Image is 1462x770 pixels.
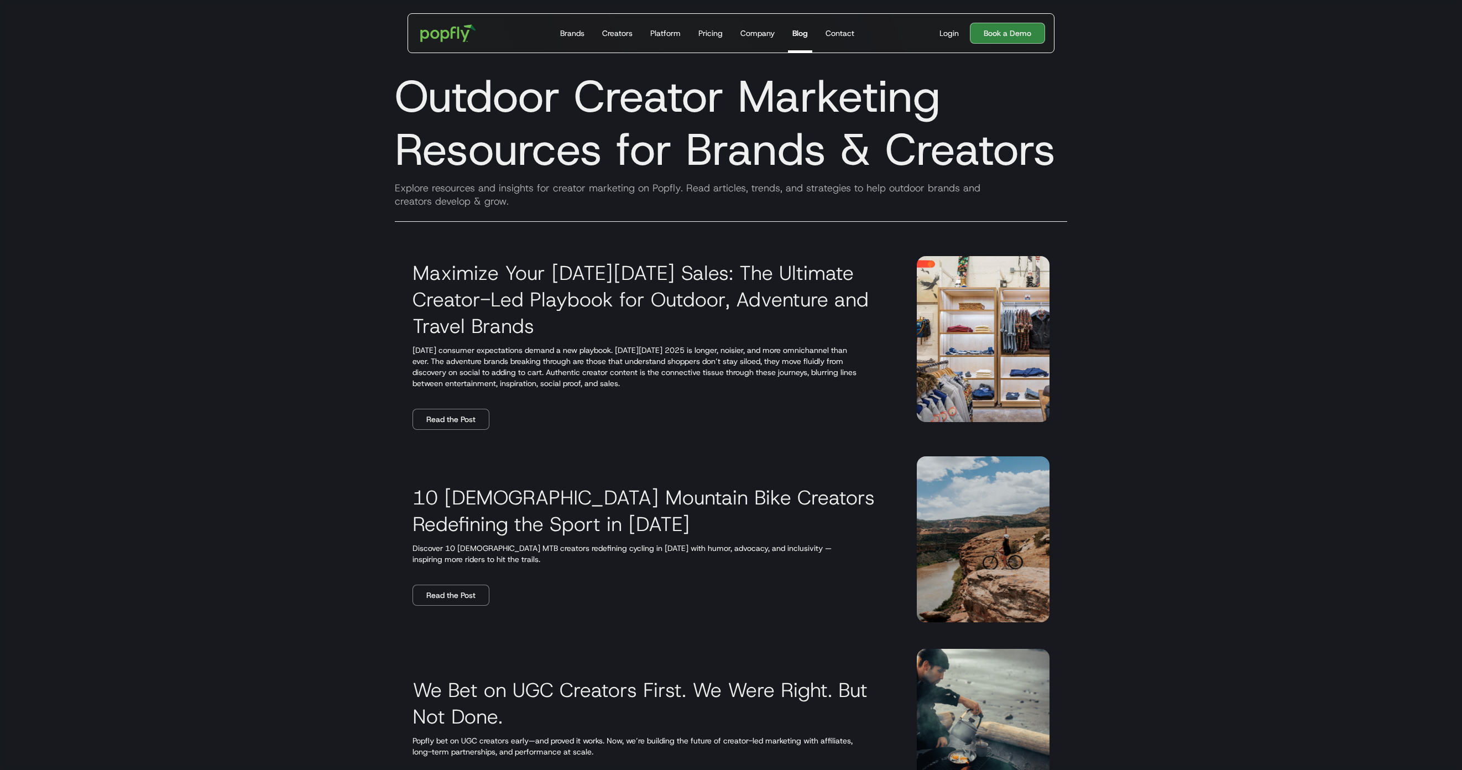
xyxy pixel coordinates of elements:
[413,17,484,50] a: home
[646,14,685,53] a: Platform
[556,14,589,53] a: Brands
[939,28,959,39] div: Login
[413,484,890,537] h3: 10 [DEMOGRAPHIC_DATA] Mountain Bike Creators Redefining the Sport in [DATE]
[694,14,727,53] a: Pricing
[413,345,890,389] p: [DATE] consumer expectations demand a new playbook. [DATE][DATE] 2025 is longer, noisier, and mor...
[740,28,775,39] div: Company
[935,28,963,39] a: Login
[826,28,854,39] div: Contact
[386,70,1076,176] h1: Outdoor Creator Marketing Resources for Brands & Creators
[413,585,489,606] a: Read the Post
[413,543,890,565] p: Discover 10 [DEMOGRAPHIC_DATA] MTB creators redefining cycling in [DATE] with humor, advocacy, an...
[560,28,584,39] div: Brands
[821,14,859,53] a: Contact
[386,181,1076,208] div: Explore resources and insights for creator marketing on Popfly. Read articles, trends, and strate...
[970,23,1045,44] a: Book a Demo
[413,409,489,430] a: Read the Post
[598,14,637,53] a: Creators
[650,28,681,39] div: Platform
[413,259,890,339] h3: Maximize Your [DATE][DATE] Sales: The Ultimate Creator-Led Playbook for Outdoor, Adventure and Tr...
[736,14,779,53] a: Company
[413,677,890,730] h3: We Bet on UGC Creators First. We Were Right. But Not Done.
[602,28,633,39] div: Creators
[788,14,812,53] a: Blog
[792,28,808,39] div: Blog
[413,735,890,757] p: Popfly bet on UGC creators early—and proved it works. Now, we’re building the future of creator-l...
[698,28,723,39] div: Pricing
